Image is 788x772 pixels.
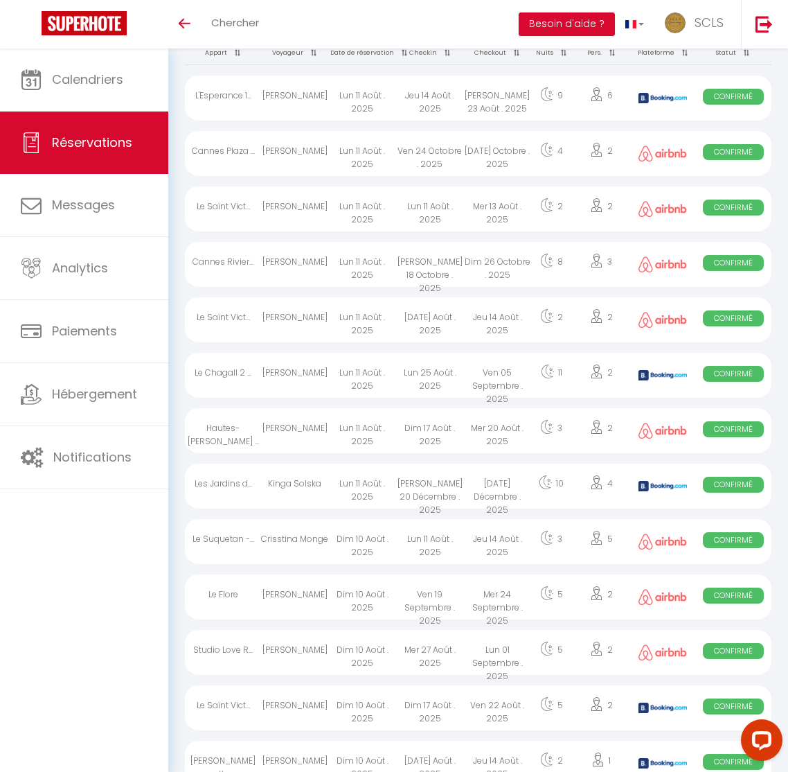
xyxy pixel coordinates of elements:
span: Réservations [52,134,132,151]
span: SCLS [695,14,724,31]
iframe: LiveChat chat widget [730,714,788,772]
span: Hébergement [52,385,137,403]
span: Calendriers [52,71,123,88]
th: Sort by people [572,41,631,65]
th: Sort by rentals [185,41,261,65]
th: Sort by checkin [396,41,463,65]
button: Besoin d'aide ? [519,12,615,36]
th: Sort by guest [261,41,328,65]
th: Sort by status [695,41,771,65]
span: Messages [52,196,115,213]
img: Super Booking [42,11,127,35]
th: Sort by booking date [329,41,396,65]
th: Sort by channel [631,41,695,65]
span: Chercher [211,15,259,30]
img: logout [755,15,773,33]
th: Sort by checkout [463,41,530,65]
span: Analytics [52,259,108,277]
img: ... [665,12,686,33]
span: Paiements [52,322,117,340]
th: Sort by nights [531,41,572,65]
span: Notifications [53,448,132,466]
